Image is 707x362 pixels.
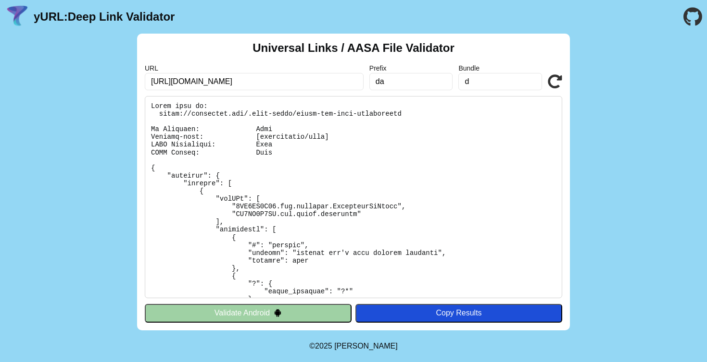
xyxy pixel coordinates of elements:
[369,64,453,72] label: Prefix
[360,309,557,317] div: Copy Results
[334,342,398,350] a: Michael Ibragimchayev's Personal Site
[145,96,562,298] pre: Lorem ipsu do: sitam://consectet.adi/.elit-seddo/eiusm-tem-inci-utlaboreetd Ma Aliquaen: Admi Ven...
[274,309,282,317] img: droidIcon.svg
[145,73,364,90] input: Required
[315,342,332,350] span: 2025
[34,10,175,24] a: yURL:Deep Link Validator
[458,64,542,72] label: Bundle
[145,64,364,72] label: URL
[5,4,30,29] img: yURL Logo
[309,330,397,362] footer: ©
[458,73,542,90] input: Optional
[145,304,352,322] button: Validate Android
[252,41,454,55] h2: Universal Links / AASA File Validator
[355,304,562,322] button: Copy Results
[369,73,453,90] input: Optional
